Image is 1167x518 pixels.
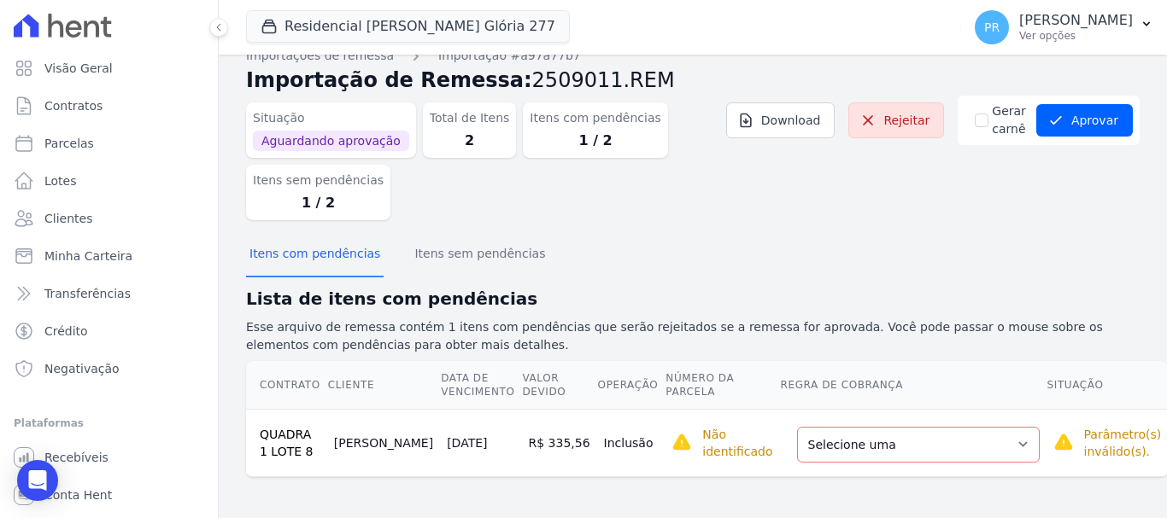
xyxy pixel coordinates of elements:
th: Número da Parcela [665,361,779,410]
nav: Breadcrumb [246,47,1140,65]
h2: Lista de itens com pendências [246,286,1140,311]
span: Transferências [44,285,131,302]
span: Clientes [44,210,92,227]
a: Clientes [7,201,211,236]
a: Importações de remessa [246,47,394,65]
a: Minha Carteira [7,239,211,273]
span: Aguardando aprovação [253,131,409,151]
dt: Itens com pendências [530,109,660,127]
a: Conta Hent [7,478,211,512]
dt: Itens sem pendências [253,172,384,189]
span: Crédito [44,323,88,340]
button: Residencial [PERSON_NAME] Glória 277 [246,10,570,43]
th: Regra de Cobrança [780,361,1047,410]
dd: 2 [430,131,510,151]
a: Importação #a97a77b7 [438,47,581,65]
span: Negativação [44,360,120,377]
th: Contrato [246,361,327,410]
button: Itens com pendências [246,233,384,277]
dt: Situação [253,109,409,127]
p: [PERSON_NAME] [1019,12,1133,29]
a: Contratos [7,89,211,123]
span: 2509011.REM [532,68,675,92]
p: Parâmetro(s) inválido(s). [1084,426,1162,460]
p: Esse arquivo de remessa contém 1 itens com pendências que serão rejeitados se a remessa for aprov... [246,318,1140,354]
button: Aprovar [1036,104,1133,137]
span: Visão Geral [44,60,113,77]
div: Open Intercom Messenger [17,460,58,501]
h2: Importação de Remessa: [246,65,1140,96]
span: Contratos [44,97,103,114]
a: Crédito [7,314,211,348]
a: Visão Geral [7,51,211,85]
span: Recebíveis [44,449,108,466]
th: Valor devido [522,361,597,410]
a: Recebíveis [7,440,211,474]
span: Lotes [44,172,77,189]
dd: 1 / 2 [530,131,660,151]
a: Rejeitar [848,102,944,138]
a: Parcelas [7,126,211,160]
td: [DATE] [440,409,521,476]
p: Ver opções [1019,29,1133,43]
td: Inclusão [597,409,666,476]
div: Plataformas [14,413,204,434]
label: Gerar carnê [992,102,1026,138]
span: Conta Hent [44,486,112,503]
p: Não identificado [702,426,772,460]
a: Negativação [7,352,211,386]
th: Operação [597,361,666,410]
a: QUADRA 1 LOTE 8 [260,428,313,458]
span: Minha Carteira [44,247,132,265]
th: Cliente [327,361,440,410]
a: Transferências [7,276,211,311]
span: PR [984,21,1000,33]
button: PR [PERSON_NAME] Ver opções [961,3,1167,51]
button: Itens sem pendências [411,233,548,277]
th: Data de Vencimento [440,361,521,410]
td: [PERSON_NAME] [327,409,440,476]
span: Parcelas [44,135,94,152]
a: Download [726,102,836,138]
dt: Total de Itens [430,109,510,127]
dd: 1 / 2 [253,193,384,213]
a: Lotes [7,164,211,198]
td: R$ 335,56 [522,409,597,476]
